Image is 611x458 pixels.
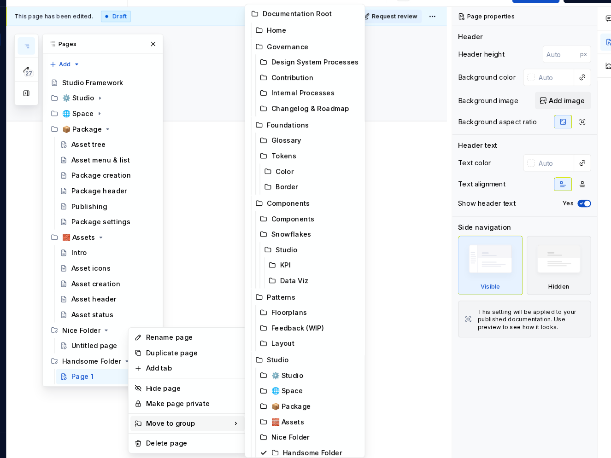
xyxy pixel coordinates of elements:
[159,368,249,377] div: Add tab
[159,387,249,396] div: Hide page
[144,417,253,432] div: Move to group
[159,401,249,411] div: Make page private
[159,439,249,448] div: Delete page
[159,353,249,362] div: Duplicate page
[159,338,249,348] div: Rename page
